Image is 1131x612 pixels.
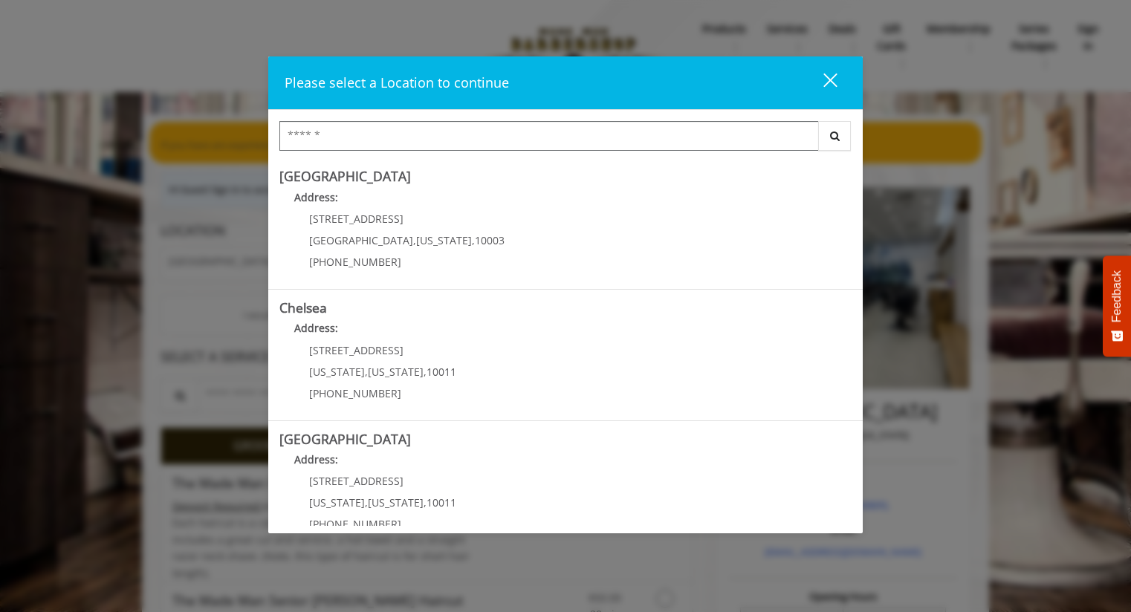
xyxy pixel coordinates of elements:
[826,131,843,141] i: Search button
[427,495,456,510] span: 10011
[279,430,411,448] b: [GEOGRAPHIC_DATA]
[1103,255,1131,357] button: Feedback - Show survey
[796,68,846,98] button: close dialog
[309,474,404,488] span: [STREET_ADDRESS]
[309,386,401,400] span: [PHONE_NUMBER]
[365,495,368,510] span: ,
[309,233,413,247] span: [GEOGRAPHIC_DATA]
[279,299,327,316] b: Chelsea
[424,365,427,379] span: ,
[309,365,365,379] span: [US_STATE]
[416,233,472,247] span: [US_STATE]
[279,121,819,151] input: Search Center
[294,452,338,466] b: Address:
[413,233,416,247] span: ,
[279,167,411,185] b: [GEOGRAPHIC_DATA]
[279,121,852,158] div: Center Select
[424,495,427,510] span: ,
[1110,270,1124,322] span: Feedback
[472,233,475,247] span: ,
[368,365,424,379] span: [US_STATE]
[294,321,338,335] b: Address:
[309,343,404,357] span: [STREET_ADDRESS]
[309,212,404,226] span: [STREET_ADDRESS]
[309,255,401,269] span: [PHONE_NUMBER]
[368,495,424,510] span: [US_STATE]
[294,190,338,204] b: Address:
[309,517,401,531] span: [PHONE_NUMBER]
[427,365,456,379] span: 10011
[309,495,365,510] span: [US_STATE]
[365,365,368,379] span: ,
[285,74,509,91] span: Please select a Location to continue
[475,233,505,247] span: 10003
[806,72,836,94] div: close dialog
